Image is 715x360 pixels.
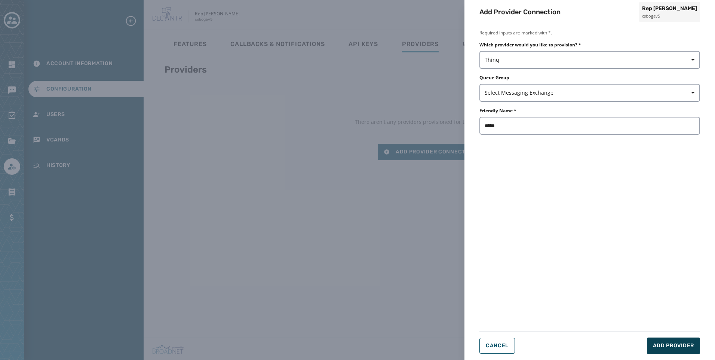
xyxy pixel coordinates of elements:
[642,13,697,19] span: csbogav5
[479,30,700,36] span: Required inputs are marked with *.
[479,75,700,81] label: Queue Group
[479,7,561,17] h2: Add Provider Connection
[479,51,700,69] button: Thinq
[647,338,700,354] button: Add Provider
[479,42,700,48] label: Which provider would you like to provision? *
[479,84,700,102] button: Select Messaging Exchange
[485,56,695,64] span: Thinq
[479,108,516,114] label: Friendly Name *
[653,342,694,350] span: Add Provider
[479,338,515,354] button: Cancel
[486,343,509,349] span: Cancel
[642,5,697,12] span: Rep [PERSON_NAME]
[485,89,695,97] span: Select Messaging Exchange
